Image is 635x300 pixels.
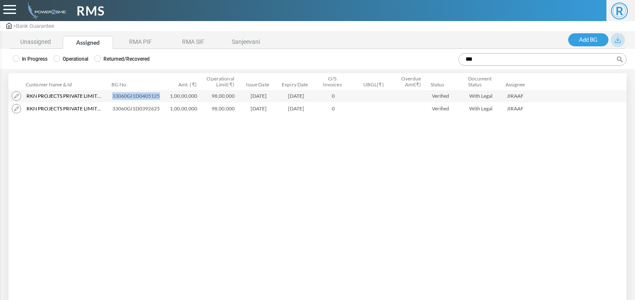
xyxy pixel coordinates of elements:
[94,55,150,63] label: Returned/Recovered
[23,73,109,90] th: Customer Name &amp; Id: activate to sort column ascending
[316,90,354,102] td: 0
[316,102,354,115] td: 0
[391,73,428,90] th: Overdue Amt(₹): activate to sort column ascending
[115,36,166,49] li: RMA PIF
[8,73,23,90] th: &nbsp;: activate to sort column descending
[611,3,628,19] span: R
[63,36,113,49] li: Assigned
[24,2,66,19] img: admin
[109,73,166,90] th: BG No.: activate to sort column ascending
[241,73,278,90] th: Issue Date: activate to sort column ascending
[13,55,48,63] label: In Progress
[204,73,241,90] th: Operational Limit(₹): activate to sort column ascending
[568,33,609,47] a: Add BG
[353,73,391,90] th: UBGL(₹): activate to sort column ascending
[16,23,54,29] span: Bank Guarantee
[204,102,241,115] td: 98,00,000
[458,53,627,66] input: Search:
[278,73,316,90] th: Expiry Date: activate to sort column ascending
[455,53,627,66] label: Search:
[77,1,105,20] span: RMS
[53,55,88,63] label: Operational
[167,102,204,115] td: 1,00,00,000
[12,104,21,113] img: modify.png
[204,90,241,102] td: 98,00,000
[279,102,316,115] td: [DATE]
[316,73,353,90] th: O/S Invoices: activate to sort column ascending
[241,90,279,102] td: [DATE]
[12,91,21,101] img: modify.png
[429,90,466,102] td: Verified
[466,73,503,90] th: Document Status: activate to sort column ascending
[26,92,102,100] span: Rkn Projects Private Limited
[428,73,466,90] th: Status: activate to sort column ascending
[466,90,503,102] td: With Legal
[26,105,102,112] span: Rkn Projects Private Limited
[167,90,204,102] td: 1,00,00,000
[241,102,279,115] td: [DATE]
[168,36,218,49] li: RMA SIF
[6,23,12,29] img: admin
[429,102,466,115] td: Verified
[220,36,271,49] li: Sanjeevani
[466,102,503,115] td: With Legal
[109,102,167,115] td: 33060GI1D0392625
[615,37,621,43] img: download_blue.svg
[166,73,204,90] th: Amt. (₹): activate to sort column ascending
[10,36,61,49] li: Unassigned
[279,90,316,102] td: [DATE]
[109,90,167,102] td: 33060GI1D0405125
